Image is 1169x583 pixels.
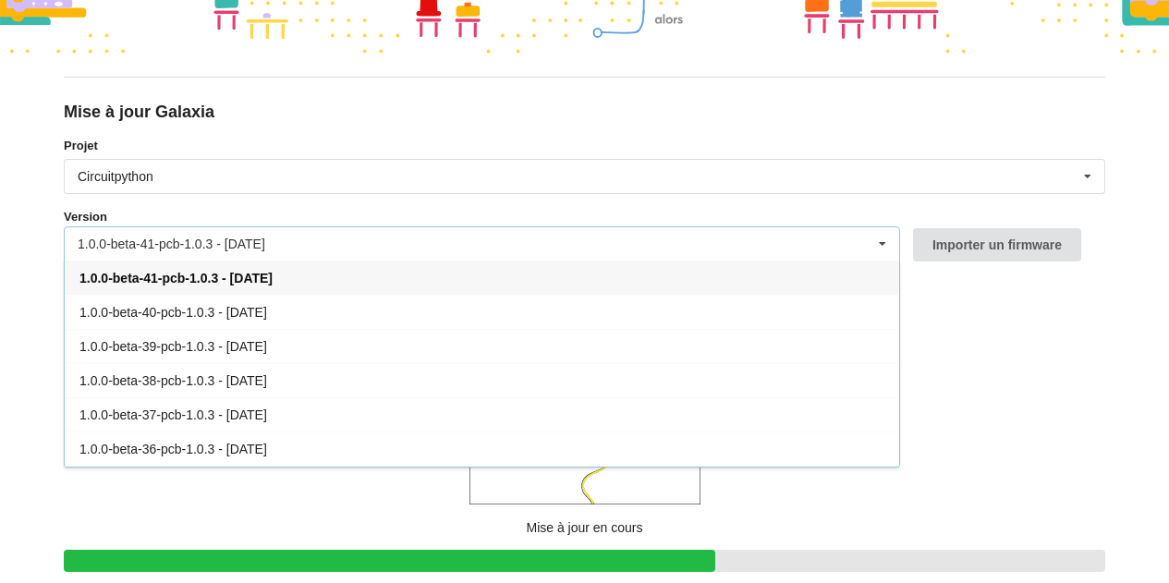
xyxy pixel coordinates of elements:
[79,339,267,354] span: 1.0.0-beta-39-pcb-1.0.3 - [DATE]
[64,208,107,226] label: Version
[78,170,153,183] div: Circuitpython
[64,102,1105,123] div: Mise à jour Galaxia
[64,137,1105,155] label: Projet
[78,237,265,250] div: 1.0.0-beta-41-pcb-1.0.3 - [DATE]
[79,407,267,422] span: 1.0.0-beta-37-pcb-1.0.3 - [DATE]
[79,305,267,320] span: 1.0.0-beta-40-pcb-1.0.3 - [DATE]
[913,228,1081,261] button: Importer un firmware
[64,518,1105,537] p: Mise à jour en cours
[79,271,273,285] span: 1.0.0-beta-41-pcb-1.0.3 - [DATE]
[79,373,267,388] span: 1.0.0-beta-38-pcb-1.0.3 - [DATE]
[79,442,267,456] span: 1.0.0-beta-36-pcb-1.0.3 - [DATE]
